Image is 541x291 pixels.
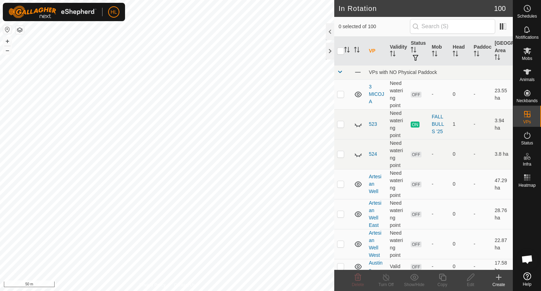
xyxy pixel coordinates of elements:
span: VPs [523,120,531,124]
button: Map Layers [15,26,24,34]
div: - [432,210,447,218]
a: Artesian Well [369,174,381,194]
td: Need watering point [387,79,408,109]
h2: In Rotation [338,4,494,13]
p-sorticon: Activate to sort [453,52,458,57]
div: Open chat [517,249,538,270]
div: - [432,240,447,248]
td: Need watering point [387,139,408,169]
div: - [432,150,447,158]
div: FALL BULLS '25 [432,113,447,135]
button: + [3,37,12,45]
td: 3.94 ha [492,109,513,139]
span: 0 selected of 100 [338,23,410,30]
td: 0 [450,199,471,229]
div: - [432,263,447,270]
th: VP [366,37,387,66]
div: Show/Hide [400,281,428,288]
td: 0 [450,139,471,169]
span: Neckbands [516,99,537,103]
td: 47.29 ha [492,169,513,199]
span: Status [521,141,533,145]
td: 28.76 ha [492,199,513,229]
td: 22.87 ha [492,229,513,259]
div: VPs with NO Physical Paddock [369,69,510,75]
a: Contact Us [174,282,195,288]
span: Infra [523,162,531,166]
span: Mobs [522,56,532,61]
a: Artesian Well West [369,230,381,258]
th: Status [408,37,429,66]
p-sorticon: Activate to sort [495,55,500,61]
td: - [471,169,492,199]
td: - [471,79,492,109]
td: - [471,139,492,169]
div: - [432,180,447,188]
a: Help [513,270,541,289]
td: Valid [387,259,408,274]
span: OFF [411,151,421,157]
td: 0 [450,259,471,274]
span: OFF [411,92,421,98]
span: Animals [520,78,535,82]
span: Notifications [516,35,539,39]
td: 0 [450,169,471,199]
td: 17.58 ha [492,259,513,274]
th: Mob [429,37,450,66]
span: OFF [411,264,421,270]
p-sorticon: Activate to sort [474,52,479,57]
td: Need watering point [387,169,408,199]
div: Edit [456,281,485,288]
p-sorticon: Activate to sort [344,48,350,54]
img: Gallagher Logo [8,6,97,18]
th: Validity [387,37,408,66]
div: - [432,91,447,98]
p-sorticon: Activate to sort [390,52,396,57]
p-sorticon: Activate to sort [354,48,360,54]
td: - [471,199,492,229]
span: OFF [411,181,421,187]
a: Artesian Well East [369,200,381,228]
td: 0 [450,229,471,259]
span: OFF [411,211,421,217]
span: Heatmap [518,183,536,187]
div: Turn Off [372,281,400,288]
span: Delete [352,282,364,287]
td: - [471,229,492,259]
td: 23.55 ha [492,79,513,109]
td: 1 [450,109,471,139]
td: - [471,109,492,139]
div: Create [485,281,513,288]
a: 524 [369,151,377,157]
a: 523 [369,121,377,127]
td: Need watering point [387,109,408,139]
td: Need watering point [387,199,408,229]
span: OFF [411,241,421,247]
a: Austins [369,260,383,273]
th: [GEOGRAPHIC_DATA] Area [492,37,513,66]
input: Search (S) [410,19,495,34]
a: Privacy Policy [139,282,166,288]
span: 100 [494,3,506,14]
div: Copy [428,281,456,288]
td: Need watering point [387,229,408,259]
button: Reset Map [3,25,12,34]
td: 0 [450,79,471,109]
td: - [471,259,492,274]
span: Schedules [517,14,537,18]
p-sorticon: Activate to sort [411,48,416,54]
a: 3 MICOJA [369,84,384,104]
td: 3.8 ha [492,139,513,169]
th: Paddock [471,37,492,66]
th: Head [450,37,471,66]
button: – [3,46,12,55]
span: HL [111,8,117,16]
span: Help [523,282,531,286]
span: ON [411,122,419,128]
p-sorticon: Activate to sort [432,52,437,57]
